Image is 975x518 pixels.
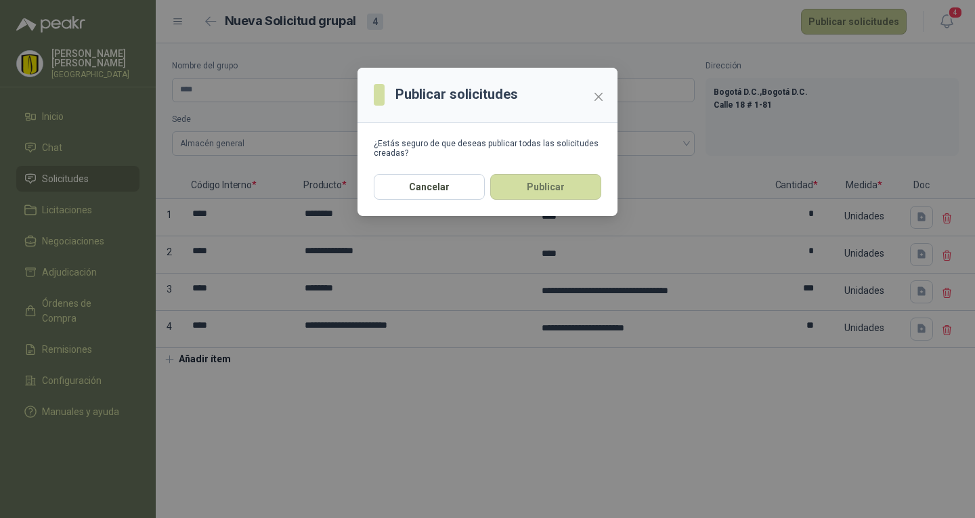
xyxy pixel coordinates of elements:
div: ¿Estás seguro de que deseas publicar todas las solicitudes creadas? [374,139,601,158]
button: Close [588,86,609,108]
button: Cancelar [374,174,485,200]
h3: Publicar solicitudes [395,84,518,105]
button: Publicar [490,174,601,200]
span: close [593,91,604,102]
